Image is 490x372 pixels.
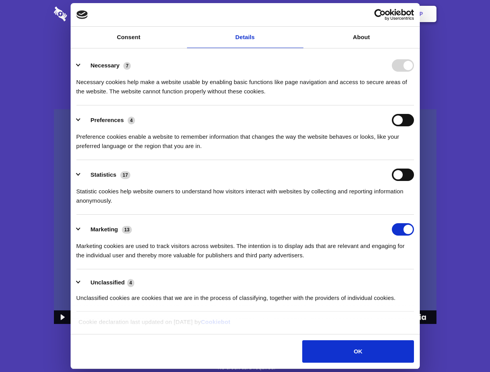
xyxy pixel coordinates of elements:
a: Pricing [228,2,261,26]
div: Statistic cookies help website owners to understand how visitors interact with websites by collec... [76,181,414,205]
iframe: Drift Widget Chat Controller [451,333,481,363]
span: 7 [123,62,131,70]
span: 13 [122,226,132,234]
h1: Eliminate Slack Data Loss. [54,35,436,63]
button: OK [302,340,414,363]
div: Cookie declaration last updated on [DATE] by [73,317,417,332]
a: Consent [71,27,187,48]
span: 17 [120,171,130,179]
button: Statistics (17) [76,169,135,181]
a: Details [187,27,303,48]
div: Preference cookies enable a website to remember information that changes the way the website beha... [76,126,414,151]
a: About [303,27,420,48]
label: Necessary [90,62,119,69]
label: Statistics [90,171,116,178]
button: Marketing (13) [76,223,137,236]
a: Login [352,2,386,26]
span: 4 [128,117,135,124]
h4: Auto-redaction of sensitive data, encrypted data sharing and self-destructing private chats. Shar... [54,71,436,96]
span: 4 [127,279,135,287]
a: Cookiebot [201,319,230,325]
button: Unclassified (4) [76,278,139,288]
img: logo [76,10,88,19]
div: Marketing cookies are used to track visitors across websites. The intention is to display ads tha... [76,236,414,260]
div: Unclassified cookies are cookies that we are in the process of classifying, together with the pro... [76,288,414,303]
img: logo-wordmark-white-trans-d4663122ce5f474addd5e946df7df03e33cb6a1c49d2221995e7729f52c070b2.svg [54,7,120,21]
div: Necessary cookies help make a website usable by enabling basic functions like page navigation and... [76,72,414,96]
a: Contact [315,2,350,26]
label: Marketing [90,226,118,232]
a: Usercentrics Cookiebot - opens in a new window [346,9,414,21]
button: Play Video [54,310,70,324]
button: Necessary (7) [76,59,136,72]
label: Preferences [90,117,124,123]
img: Sharesecret [54,109,436,324]
button: Preferences (4) [76,114,140,126]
